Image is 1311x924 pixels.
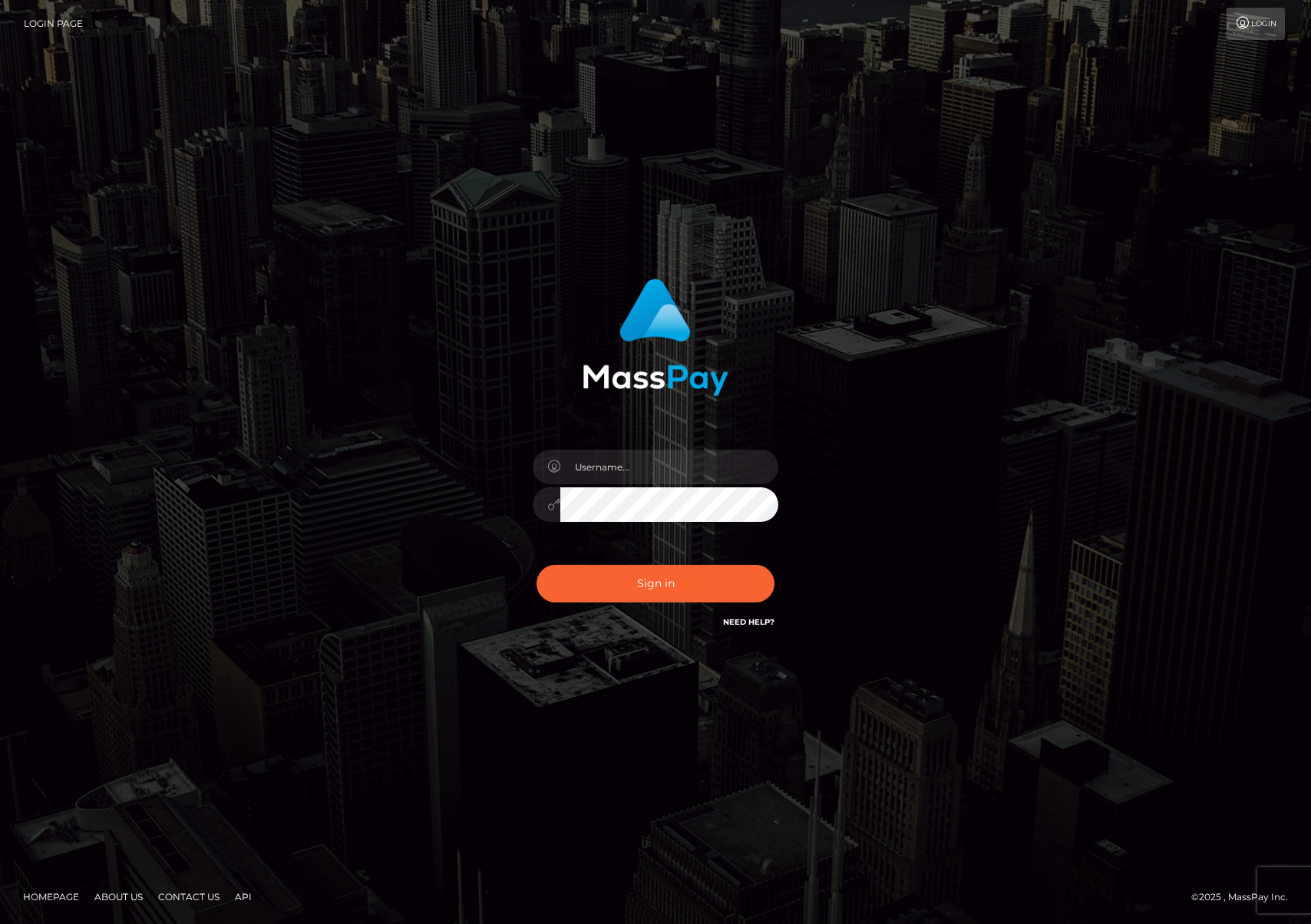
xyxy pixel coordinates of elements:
[24,8,83,40] a: Login Page
[1227,8,1285,40] a: Login
[88,885,149,909] a: About Us
[17,885,85,909] a: Homepage
[560,450,778,484] input: Username...
[583,279,728,396] img: MassPay Login
[229,885,258,909] a: API
[723,617,774,627] a: Need Help?
[1191,889,1299,906] div: © 2025 , MassPay Inc.
[537,565,774,602] button: Sign in
[152,885,226,909] a: Contact Us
